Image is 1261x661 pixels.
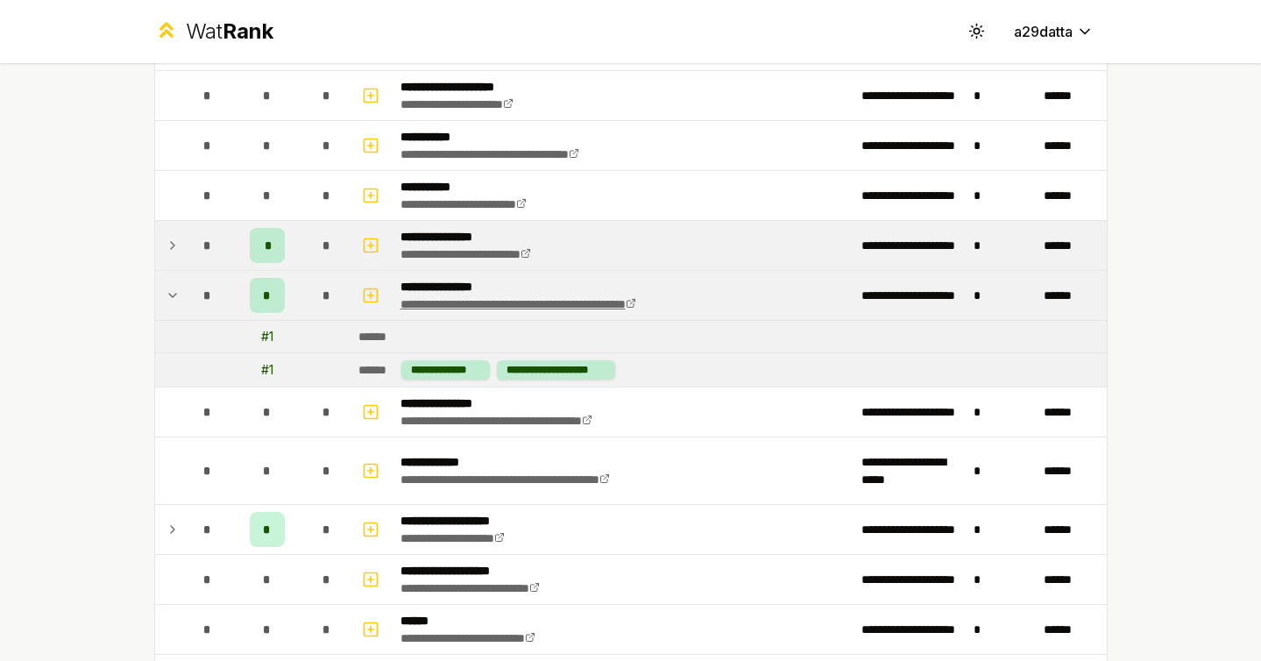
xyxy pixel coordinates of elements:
[186,18,273,46] div: Wat
[223,18,273,44] span: Rank
[154,18,274,46] a: WatRank
[261,328,273,345] div: # 1
[1014,21,1073,42] span: a29datta
[1000,16,1108,47] button: a29datta
[261,361,273,379] div: # 1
